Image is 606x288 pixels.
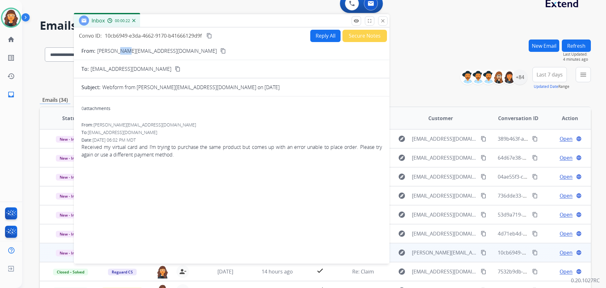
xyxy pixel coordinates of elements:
[534,84,569,89] span: Range
[316,267,324,274] mat-icon: check
[412,154,477,162] span: [EMAIL_ADDRESS][DOMAIN_NAME]
[576,231,582,236] mat-icon: language
[81,143,382,158] span: Received my virtual card and I’m trying to purchase the same product but comes up with an error u...
[56,231,85,237] span: New - Initial
[220,48,226,54] mat-icon: content_copy
[563,57,591,62] span: 4 minutes ago
[81,65,89,73] p: To:
[560,173,573,181] span: Open
[498,135,591,142] span: 389b463f-a657-4356-9f09-a44225378f70
[398,211,406,218] mat-icon: explore
[481,212,486,218] mat-icon: content_copy
[576,136,582,142] mat-icon: language
[398,135,406,143] mat-icon: explore
[498,114,538,122] span: Conversation ID
[81,47,95,55] p: From:
[217,268,233,275] span: [DATE]
[481,250,486,255] mat-icon: content_copy
[56,250,85,256] span: New - Initial
[560,230,573,237] span: Open
[380,18,386,24] mat-icon: close
[563,52,591,57] span: Last Updated:
[81,105,110,112] div: attachments
[428,114,453,122] span: Customer
[539,107,591,129] th: Action
[412,135,477,143] span: [EMAIL_ADDRESS][DOMAIN_NAME]
[498,154,594,161] span: 64d67e38-2914-4ccf-8eb8-eb04b6789831
[532,193,538,199] mat-icon: content_copy
[537,73,563,76] span: Last 7 days
[576,250,582,255] mat-icon: language
[92,17,105,24] span: Inbox
[56,155,85,162] span: New - Initial
[498,249,595,256] span: 10cb6949-e3da-4662-9170-b41666129d9f
[481,193,486,199] mat-icon: content_copy
[62,114,79,122] span: Status
[40,96,70,104] p: Emails (34)
[93,122,196,128] span: [PERSON_NAME][EMAIL_ADDRESS][DOMAIN_NAME]
[81,122,382,128] div: From:
[179,268,187,275] mat-icon: person_remove
[498,268,597,275] span: 7532b9db-2c32-4068-91b3-84aebe8b9506
[412,192,477,199] span: [EMAIL_ADDRESS][DOMAIN_NAME]
[398,154,406,162] mat-icon: explore
[2,9,20,27] img: avatar
[560,154,573,162] span: Open
[576,269,582,274] mat-icon: language
[81,129,382,136] div: To:
[53,269,88,275] span: Closed – Solved
[97,47,217,55] p: [PERSON_NAME][EMAIL_ADDRESS][DOMAIN_NAME]
[7,72,15,80] mat-icon: history
[102,83,280,91] p: Webform from [PERSON_NAME][EMAIL_ADDRESS][DOMAIN_NAME] on [DATE]
[560,249,573,256] span: Open
[398,249,406,256] mat-icon: explore
[81,137,382,143] div: Date:
[532,174,538,180] mat-icon: content_copy
[481,231,486,236] mat-icon: content_copy
[532,231,538,236] mat-icon: content_copy
[88,129,157,135] span: [EMAIL_ADDRESS][DOMAIN_NAME]
[310,30,341,42] button: Reply All
[175,66,181,72] mat-icon: content_copy
[571,277,600,284] p: 0.20.1027RC
[342,30,387,42] button: Secure Notes
[81,105,84,111] span: 0
[481,155,486,161] mat-icon: content_copy
[7,91,15,98] mat-icon: inbox
[352,268,374,275] span: Re: Claim
[532,212,538,218] mat-icon: content_copy
[108,269,137,275] span: Reguard CS
[56,136,85,143] span: New - Initial
[398,230,406,237] mat-icon: explore
[367,18,372,24] mat-icon: fullscreen
[576,174,582,180] mat-icon: language
[512,70,527,85] div: +84
[56,174,85,181] span: New - Initial
[398,268,406,275] mat-icon: explore
[532,269,538,274] mat-icon: content_copy
[206,33,212,39] mat-icon: content_copy
[91,65,171,73] span: [EMAIL_ADDRESS][DOMAIN_NAME]
[412,268,477,275] span: [EMAIL_ADDRESS][DOMAIN_NAME]
[562,40,591,52] button: Refresh
[498,211,594,218] span: 53d9a719-3e6e-44f0-84db-c2397021c7a2
[353,18,359,24] mat-icon: remove_red_eye
[262,268,293,275] span: 14 hours ago
[532,67,567,82] button: Last 7 days
[498,230,595,237] span: 4d71eb4d-8a64-48b9-b0ca-966d4aef4135
[560,211,573,218] span: Open
[412,230,477,237] span: [EMAIL_ADDRESS][DOMAIN_NAME]
[532,250,538,255] mat-icon: content_copy
[79,32,102,40] p: Convo ID:
[81,83,100,91] p: Subject:
[576,155,582,161] mat-icon: language
[560,135,573,143] span: Open
[498,192,592,199] span: 736dde33-c0d9-4c76-92fe-1ba9f3934b5f
[560,192,573,199] span: Open
[115,18,130,23] span: 00:00:22
[532,155,538,161] mat-icon: content_copy
[534,84,558,89] button: Updated Date
[498,173,592,180] span: 04ae55f3-c271-4b50-8493-d984a0cfa016
[105,32,202,39] span: 10cb6949-e3da-4662-9170-b41666129d9f
[56,193,85,199] span: New - Initial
